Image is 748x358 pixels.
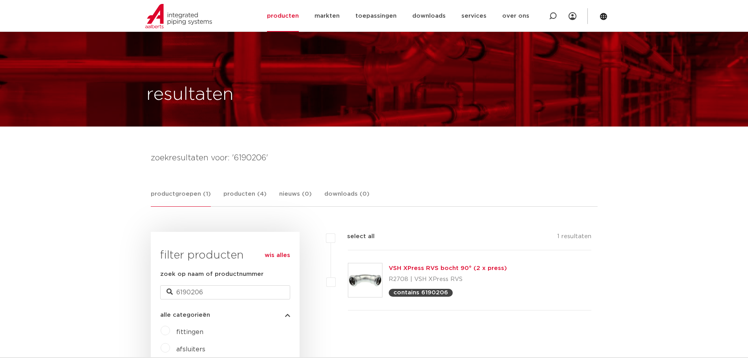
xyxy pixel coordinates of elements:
span: alle categorieën [160,312,210,318]
a: nieuws (0) [279,189,312,206]
a: fittingen [176,329,203,335]
label: select all [335,232,375,241]
a: VSH XPress RVS bocht 90° (2 x press) [389,265,507,271]
label: zoek op naam of productnummer [160,270,263,279]
a: producten (4) [223,189,267,206]
h4: zoekresultaten voor: '6190206' [151,152,598,164]
a: downloads (0) [324,189,369,206]
p: 1 resultaten [557,232,591,244]
h1: resultaten [146,82,234,107]
p: contains 6190206 [393,290,448,296]
input: zoeken [160,285,290,299]
h3: filter producten [160,248,290,263]
a: productgroepen (1) [151,189,211,207]
img: Thumbnail for VSH XPress RVS bocht 90° (2 x press) [348,263,382,297]
a: afsluiters [176,346,205,352]
p: R2708 | VSH XPress RVS [389,273,507,286]
button: alle categorieën [160,312,290,318]
a: wis alles [265,251,290,260]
